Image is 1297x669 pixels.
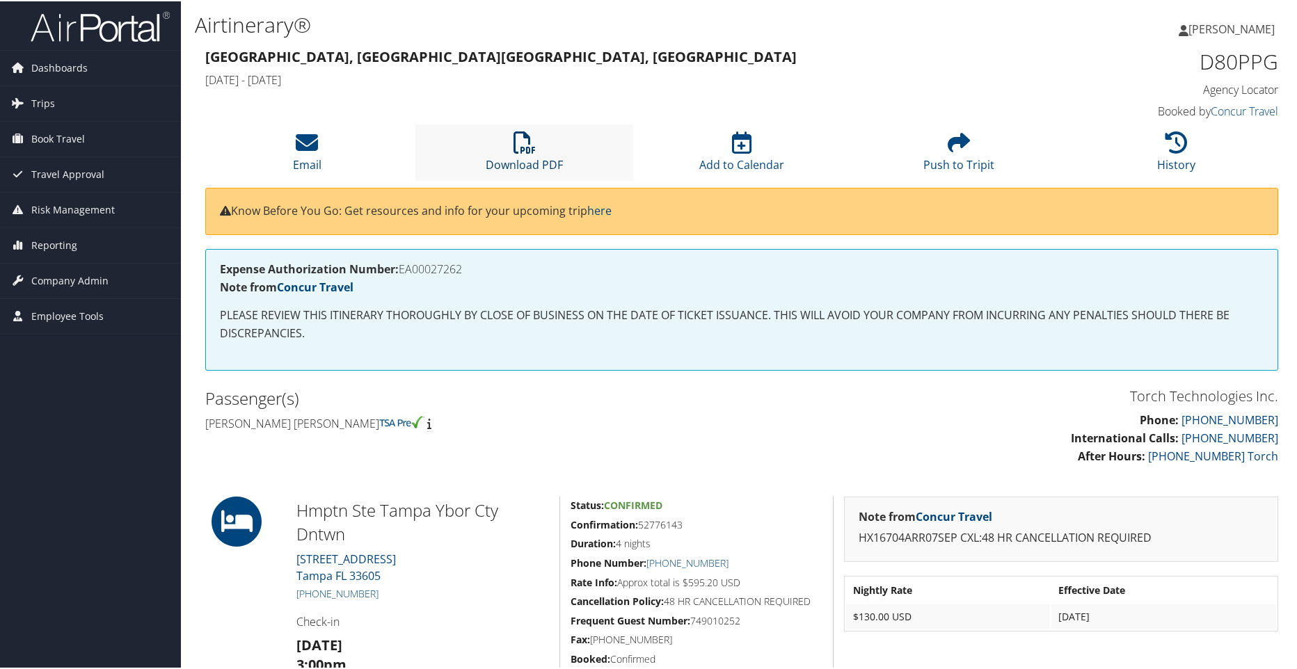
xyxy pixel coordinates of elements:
h4: [PERSON_NAME] [PERSON_NAME] [205,414,731,430]
span: Reporting [31,227,77,261]
td: [DATE] [1051,603,1276,628]
h4: Agency Locator [1026,81,1278,96]
h5: Confirmed [571,651,822,665]
h1: Airtinerary® [195,9,924,38]
a: [PHONE_NUMBER] [1181,429,1278,444]
strong: Phone: [1140,411,1179,426]
a: [PERSON_NAME] [1179,7,1289,49]
strong: Cancellation Policy: [571,593,664,606]
th: Nightly Rate [846,577,1050,602]
td: $130.00 USD [846,603,1050,628]
strong: Rate Info: [571,574,617,588]
strong: [GEOGRAPHIC_DATA], [GEOGRAPHIC_DATA] [GEOGRAPHIC_DATA], [GEOGRAPHIC_DATA] [205,46,797,65]
a: Download PDF [486,138,563,171]
a: History [1157,138,1195,171]
strong: Note from [859,508,992,523]
h4: [DATE] - [DATE] [205,71,1005,86]
h3: Torch Technologies Inc. [752,385,1278,405]
h5: 749010252 [571,613,822,627]
h1: D80PPG [1026,46,1278,75]
img: tsa-precheck.png [379,414,424,427]
strong: Confirmation: [571,517,638,530]
a: Concur Travel [277,278,353,293]
strong: Booked: [571,651,610,664]
a: Email [293,138,321,171]
strong: After Hours: [1078,447,1145,462]
span: Risk Management [31,191,115,226]
strong: International Calls: [1071,429,1179,444]
span: [PERSON_NAME] [1188,20,1275,35]
a: Concur Travel [916,508,992,523]
strong: Frequent Guest Number: [571,613,690,626]
span: Company Admin [31,262,109,297]
th: Effective Date [1051,577,1276,602]
h5: 48 HR CANCELLATION REQUIRED [571,593,822,607]
a: Push to Tripit [923,138,994,171]
span: Book Travel [31,120,85,155]
span: Dashboards [31,49,88,84]
span: Confirmed [604,497,662,510]
span: Trips [31,85,55,120]
a: here [587,202,612,217]
a: Concur Travel [1211,102,1278,118]
strong: [DATE] [296,634,342,653]
a: Add to Calendar [699,138,784,171]
strong: Expense Authorization Number: [220,260,399,275]
strong: Duration: [571,535,616,549]
img: airportal-logo.png [31,9,170,42]
h4: EA00027262 [220,262,1264,273]
h2: Hmptn Ste Tampa Ybor Cty Dntwn [296,497,549,544]
span: Travel Approval [31,156,104,191]
p: HX16704ARR07SEP CXL:48 HR CANCELLATION REQUIRED [859,528,1264,546]
a: [PHONE_NUMBER] [1181,411,1278,426]
a: [PHONE_NUMBER] [646,555,729,568]
a: [PHONE_NUMBER] [296,586,379,599]
h5: [PHONE_NUMBER] [571,631,822,645]
h2: Passenger(s) [205,385,731,409]
h5: 4 nights [571,535,822,549]
strong: Note from [220,278,353,293]
span: Employee Tools [31,298,104,332]
strong: Status: [571,497,604,510]
strong: Fax: [571,631,590,645]
a: [PHONE_NUMBER] Torch [1148,447,1278,462]
strong: Phone Number: [571,555,646,568]
a: [STREET_ADDRESS]Tampa FL 33605 [296,550,396,582]
h4: Booked by [1026,102,1278,118]
p: Know Before You Go: Get resources and info for your upcoming trip [220,201,1264,219]
h4: Check-in [296,613,549,628]
h5: Approx total is $595.20 USD [571,574,822,588]
h5: 52776143 [571,517,822,531]
p: PLEASE REVIEW THIS ITINERARY THOROUGHLY BY CLOSE OF BUSINESS ON THE DATE OF TICKET ISSUANCE. THIS... [220,305,1264,341]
